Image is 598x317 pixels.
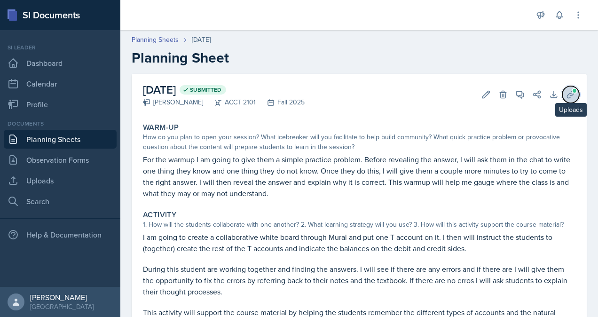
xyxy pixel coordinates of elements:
div: [PERSON_NAME] [143,97,203,107]
div: [PERSON_NAME] [30,293,94,302]
a: Planning Sheets [132,35,179,45]
div: [DATE] [192,35,211,45]
button: Uploads [562,86,579,103]
div: Fall 2025 [256,97,305,107]
div: Documents [4,119,117,128]
a: Observation Forms [4,151,117,169]
a: Profile [4,95,117,114]
div: [GEOGRAPHIC_DATA] [30,302,94,311]
div: 1. How will the students collaborate with one another? 2. What learning strategy will you use? 3.... [143,220,575,230]
a: Dashboard [4,54,117,72]
h2: [DATE] [143,81,305,98]
a: Planning Sheets [4,130,117,149]
span: Submitted [190,86,221,94]
label: Activity [143,210,176,220]
a: Uploads [4,171,117,190]
div: ACCT 2101 [203,97,256,107]
label: Warm-Up [143,123,179,132]
div: Si leader [4,43,117,52]
p: During this student are working together and finding the answers. I will see if there are any err... [143,263,575,297]
a: Search [4,192,117,211]
a: Calendar [4,74,117,93]
h2: Planning Sheet [132,49,587,66]
div: How do you plan to open your session? What icebreaker will you facilitate to help build community... [143,132,575,152]
p: I am going to create a collaborative white board through Mural and put one T account on it. I the... [143,231,575,254]
p: For the warmup I am going to give them a simple practice problem. Before revealing the answer, I ... [143,154,575,199]
div: Help & Documentation [4,225,117,244]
